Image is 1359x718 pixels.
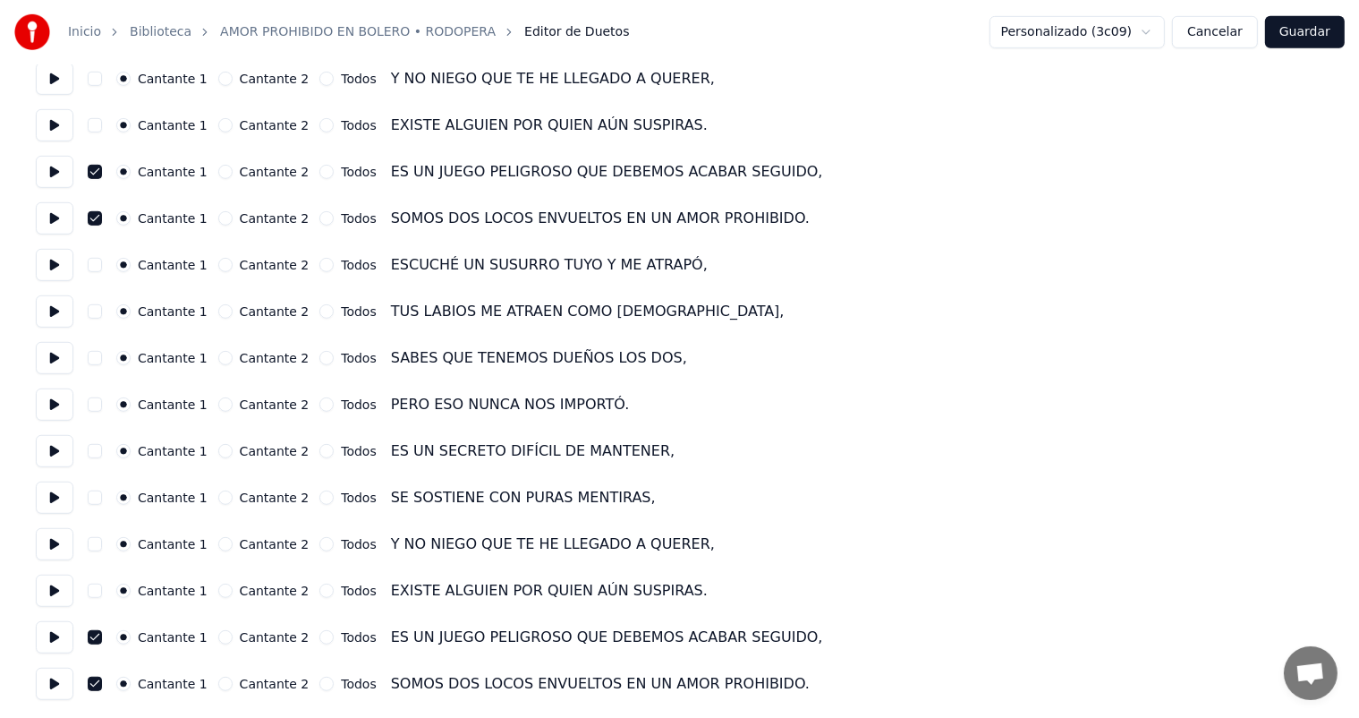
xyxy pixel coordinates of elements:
[391,534,715,555] div: Y NO NIEGO QUE TE HE LLEGADO A QUERER,
[240,398,310,411] label: Cantante 2
[138,445,208,457] label: Cantante 1
[1265,16,1345,48] button: Guardar
[391,627,823,648] div: ES UN JUEGO PELIGROSO QUE DEBEMOS ACABAR SEGUIDO,
[68,23,101,41] a: Inicio
[14,14,50,50] img: youka
[138,73,208,85] label: Cantante 1
[341,398,376,411] label: Todos
[138,678,208,690] label: Cantante 1
[341,259,376,271] label: Todos
[220,23,496,41] a: AMOR PROHIBIDO EN BOLERO • RODOPERA
[391,161,823,183] div: ES UN JUEGO PELIGROSO QUE DEBEMOS ACABAR SEGUIDO,
[240,491,310,504] label: Cantante 2
[240,585,310,597] label: Cantante 2
[391,208,810,229] div: SOMOS DOS LOCOS ENVUELTOS EN UN AMOR PROHIBIDO.
[240,678,310,690] label: Cantante 2
[138,585,208,597] label: Cantante 1
[138,352,208,364] label: Cantante 1
[138,491,208,504] label: Cantante 1
[240,259,310,271] label: Cantante 2
[1172,16,1258,48] button: Cancelar
[240,166,310,178] label: Cantante 2
[341,491,376,504] label: Todos
[391,580,708,602] div: EXISTE ALGUIEN POR QUIEN AÚN SUSPIRAS.
[138,119,208,132] label: Cantante 1
[138,212,208,225] label: Cantante 1
[391,394,630,415] div: PERO ESO NUNCA NOS IMPORTÓ.
[341,212,376,225] label: Todos
[391,254,708,276] div: ESCUCHÉ UN SUSURRO TUYO Y ME ATRAPÓ,
[68,23,630,41] nav: breadcrumb
[138,166,208,178] label: Cantante 1
[341,166,376,178] label: Todos
[391,68,715,90] div: Y NO NIEGO QUE TE HE LLEGADO A QUERER,
[391,673,810,695] div: SOMOS DOS LOCOS ENVUELTOS EN UN AMOR PROHIBIDO.
[240,212,310,225] label: Cantante 2
[341,305,376,318] label: Todos
[341,631,376,644] label: Todos
[138,538,208,551] label: Cantante 1
[240,352,310,364] label: Cantante 2
[240,119,310,132] label: Cantante 2
[341,445,376,457] label: Todos
[341,538,376,551] label: Todos
[391,347,687,369] div: SABES QUE TENEMOS DUEÑOS LOS DOS,
[391,301,785,322] div: TUS LABIOS ME ATRAEN COMO [DEMOGRAPHIC_DATA],
[240,631,310,644] label: Cantante 2
[130,23,191,41] a: Biblioteca
[341,585,376,597] label: Todos
[240,445,310,457] label: Cantante 2
[391,440,675,462] div: ES UN SECRETO DIFÍCIL DE MANTENER,
[1284,646,1338,700] div: Chat abierto
[524,23,629,41] span: Editor de Duetos
[341,73,376,85] label: Todos
[240,305,310,318] label: Cantante 2
[240,538,310,551] label: Cantante 2
[391,487,656,509] div: SE SOSTIENE CON PURAS MENTIRAS,
[341,119,376,132] label: Todos
[240,73,310,85] label: Cantante 2
[138,259,208,271] label: Cantante 1
[138,631,208,644] label: Cantante 1
[138,398,208,411] label: Cantante 1
[138,305,208,318] label: Cantante 1
[341,352,376,364] label: Todos
[391,115,708,136] div: EXISTE ALGUIEN POR QUIEN AÚN SUSPIRAS.
[341,678,376,690] label: Todos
